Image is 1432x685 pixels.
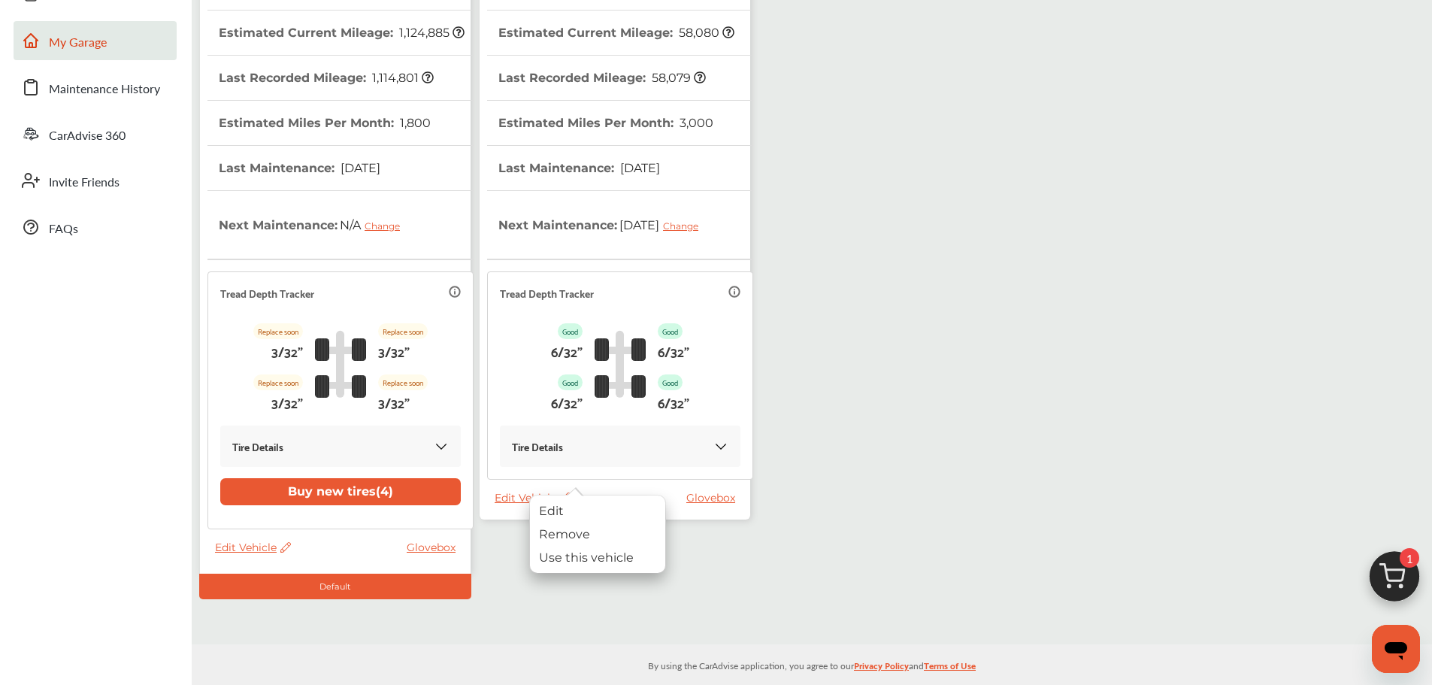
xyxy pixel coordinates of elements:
[49,126,126,146] span: CarAdvise 360
[658,390,689,414] p: 6/32"
[315,330,366,398] img: tire_track_logo.b900bcbc.svg
[500,284,594,302] p: Tread Depth Tracker
[49,33,107,53] span: My Garage
[14,114,177,153] a: CarAdvise 360
[338,161,380,175] span: [DATE]
[378,374,428,390] p: Replace soon
[253,374,303,390] p: Replace soon
[1400,548,1419,568] span: 1
[854,657,909,680] a: Privacy Policy
[397,26,465,40] span: 1,124,885
[498,11,734,55] th: Estimated Current Mileage :
[220,284,314,302] p: Tread Depth Tracker
[14,21,177,60] a: My Garage
[398,116,431,130] span: 1,800
[215,541,291,554] span: Edit Vehicle
[338,206,411,244] span: N/A
[1372,625,1420,673] iframe: Button to launch messaging window
[558,323,583,339] p: Good
[677,26,734,40] span: 58,080
[434,439,449,454] img: KOKaJQAAAABJRU5ErkJggg==
[617,206,710,244] span: [DATE]
[14,208,177,247] a: FAQs
[658,374,683,390] p: Good
[378,390,410,414] p: 3/32"
[253,323,303,339] p: Replace soon
[924,657,976,680] a: Terms of Use
[407,541,463,554] a: Glovebox
[219,11,465,55] th: Estimated Current Mileage :
[49,80,160,99] span: Maintenance History
[271,339,303,362] p: 3/32"
[219,146,380,190] th: Last Maintenance :
[677,116,713,130] span: 3,000
[530,499,665,523] div: Edit
[199,574,471,599] div: Default
[530,523,665,546] div: Remove
[558,374,583,390] p: Good
[551,390,583,414] p: 6/32"
[220,478,461,505] button: Buy new tires(4)
[713,439,728,454] img: KOKaJQAAAABJRU5ErkJggg==
[595,330,646,398] img: tire_track_logo.b900bcbc.svg
[498,146,660,190] th: Last Maintenance :
[498,56,706,100] th: Last Recorded Mileage :
[498,101,713,145] th: Estimated Miles Per Month :
[192,657,1432,673] p: By using the CarAdvise application, you agree to our and
[512,438,563,455] p: Tire Details
[219,101,431,145] th: Estimated Miles Per Month :
[219,56,434,100] th: Last Recorded Mileage :
[378,339,410,362] p: 3/32"
[618,161,660,175] span: [DATE]
[378,323,428,339] p: Replace soon
[365,220,407,232] div: Change
[649,71,706,85] span: 58,079
[495,491,571,505] span: Edit Vehicle
[551,339,583,362] p: 6/32"
[14,68,177,107] a: Maintenance History
[49,220,78,239] span: FAQs
[219,191,411,259] th: Next Maintenance :
[14,161,177,200] a: Invite Friends
[498,191,710,259] th: Next Maintenance :
[232,438,283,455] p: Tire Details
[1358,544,1430,617] img: cart_icon.3d0951e8.svg
[686,491,743,505] a: Glovebox
[658,323,683,339] p: Good
[370,71,434,85] span: 1,114,801
[663,220,706,232] div: Change
[49,173,120,192] span: Invite Friends
[658,339,689,362] p: 6/32"
[530,546,665,569] div: Use this vehicle
[271,390,303,414] p: 3/32"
